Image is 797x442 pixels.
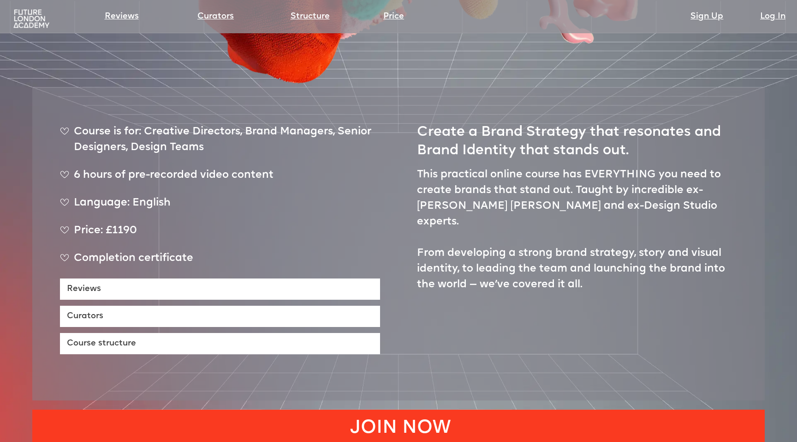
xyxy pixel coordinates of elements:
[60,124,380,163] div: Course is for: Creative Directors, Brand Managers, Senior Designers, Design Teams
[60,195,380,218] div: Language: English
[197,10,234,23] a: Curators
[383,10,404,23] a: Price
[417,167,737,293] p: This practical online course has EVERYTHING you need to create brands that stand out. Taught by i...
[60,251,380,274] div: Completion certificate
[60,168,380,191] div: 6 hours of pre-recorded video content
[60,333,380,354] a: Course structure
[690,10,723,23] a: Sign Up
[60,306,380,327] a: Curators
[760,10,785,23] a: Log In
[60,279,380,300] a: Reviews
[417,115,737,160] h1: Create a Brand Strategy that resonates and Brand Identity that stands out.
[60,223,380,246] div: Price: £1190
[291,10,330,23] a: Structure
[105,10,139,23] a: Reviews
